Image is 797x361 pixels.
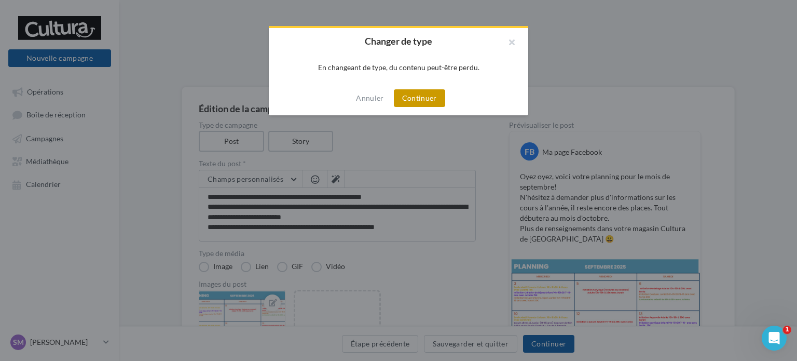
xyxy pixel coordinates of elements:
button: Continuer [394,89,445,107]
button: Annuler [352,92,388,104]
span: 1 [783,326,791,334]
iframe: Intercom live chat [762,326,787,351]
div: En changeant de type, du contenu peut-être perdu. [285,62,512,73]
h2: Changer de type [285,36,512,46]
